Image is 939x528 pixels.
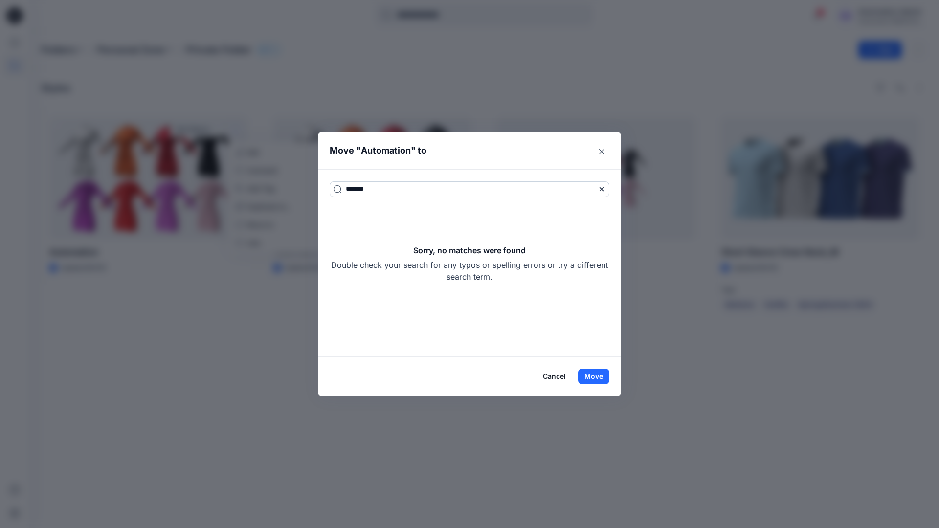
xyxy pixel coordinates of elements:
[361,144,411,157] p: Automation
[330,259,609,283] p: Double check your search for any typos or spelling errors or try a different search term.
[578,369,609,384] button: Move
[318,132,606,169] header: Move " " to
[537,369,572,384] button: Cancel
[594,144,609,159] button: Close
[413,244,526,256] h5: Sorry, no matches were found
